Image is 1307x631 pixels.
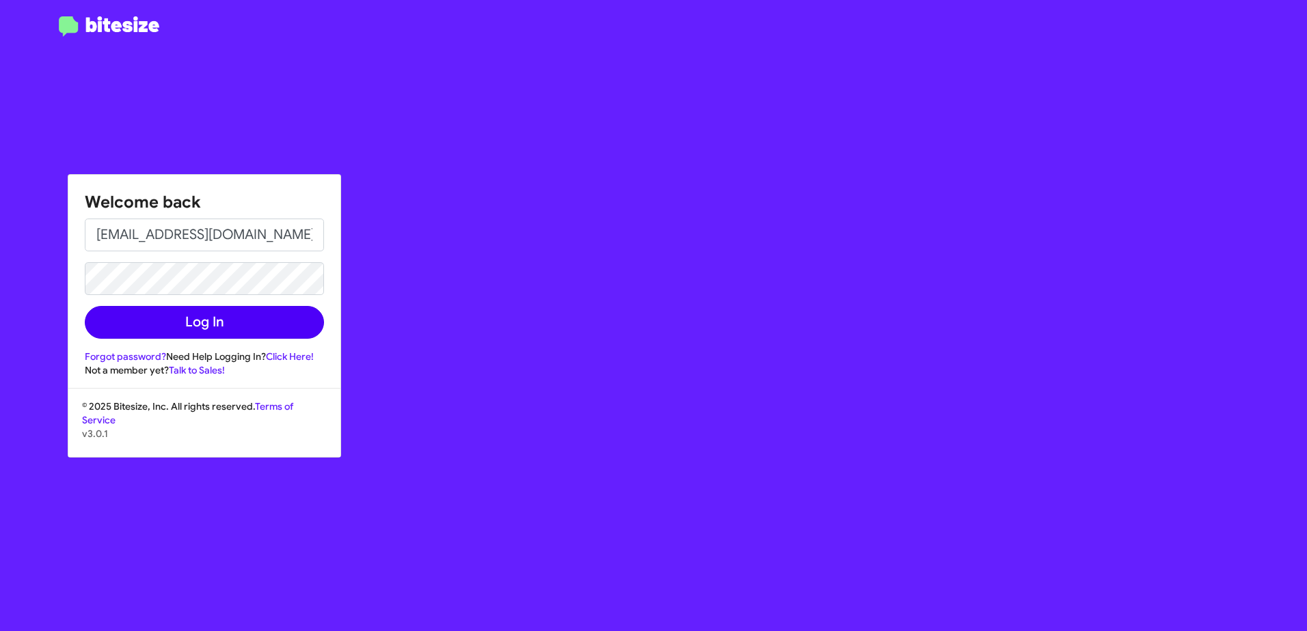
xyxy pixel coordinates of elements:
[85,363,324,377] div: Not a member yet?
[85,191,324,213] h1: Welcome back
[85,306,324,339] button: Log In
[266,350,314,363] a: Click Here!
[85,350,324,363] div: Need Help Logging In?
[85,350,166,363] a: Forgot password?
[85,219,324,251] input: Email address
[169,364,225,376] a: Talk to Sales!
[82,427,327,440] p: v3.0.1
[68,399,340,457] div: © 2025 Bitesize, Inc. All rights reserved.
[82,400,293,426] a: Terms of Service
